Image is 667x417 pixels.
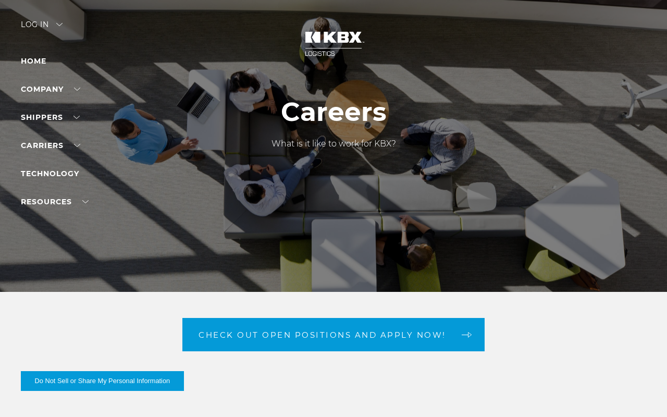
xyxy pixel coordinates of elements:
[21,197,89,206] a: RESOURCES
[21,21,63,36] div: Log in
[21,169,79,178] a: Technology
[56,23,63,26] img: arrow
[615,367,667,417] iframe: Chat Widget
[182,318,485,351] a: Check out open positions and apply now! arrow arrow
[21,56,46,66] a: Home
[271,138,396,150] p: What is it like to work for KBX?
[21,141,80,150] a: Carriers
[21,371,184,391] button: Do Not Sell or Share My Personal Information
[21,113,80,122] a: SHIPPERS
[21,84,80,94] a: Company
[199,331,446,339] span: Check out open positions and apply now!
[294,21,373,67] img: kbx logo
[271,97,396,127] h1: Careers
